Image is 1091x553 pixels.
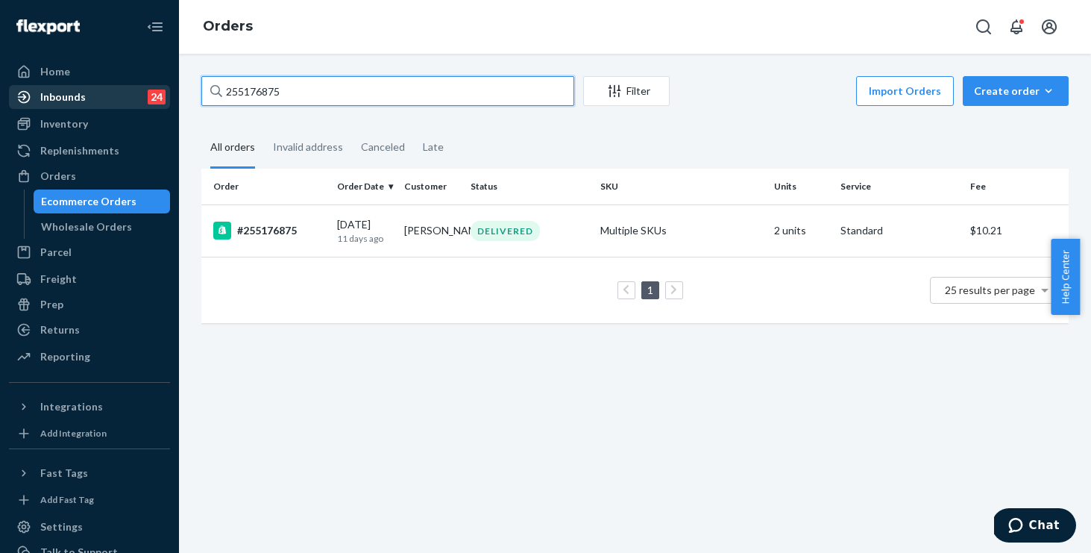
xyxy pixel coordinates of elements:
a: Replenishments [9,139,170,163]
button: Help Center [1051,239,1080,315]
button: Filter [583,76,670,106]
th: Status [465,169,594,204]
th: Fee [964,169,1069,204]
a: Inbounds24 [9,85,170,109]
div: Freight [40,272,77,287]
div: Reporting [40,349,90,364]
div: Customer [404,180,459,193]
div: Parcel [40,245,72,260]
div: Inbounds [40,90,86,104]
button: Open account menu [1034,12,1064,42]
a: Ecommerce Orders [34,190,171,213]
a: Add Integration [9,425,170,443]
a: Reporting [9,345,170,369]
div: Home [40,64,70,79]
span: 25 results per page [945,284,1035,296]
td: Multiple SKUs [594,204,768,257]
div: Wholesale Orders [41,219,132,234]
div: Canceled [361,128,405,166]
div: Orders [40,169,76,184]
div: All orders [210,128,255,169]
button: Integrations [9,395,170,419]
a: Parcel [9,240,170,264]
div: Late [423,128,444,166]
td: 2 units [768,204,834,257]
button: Open Search Box [969,12,999,42]
th: Order [201,169,331,204]
div: Create order [974,84,1057,99]
a: Orders [203,18,253,34]
div: DELIVERED [471,221,540,241]
a: Freight [9,267,170,291]
div: Settings [40,519,83,534]
ol: breadcrumbs [191,5,265,49]
p: Standard [840,223,958,238]
div: #255176875 [213,222,325,240]
div: Invalid address [273,128,343,166]
th: Order Date [331,169,397,204]
div: Replenishments [40,143,119,158]
td: $10.21 [964,204,1069,257]
div: Add Integration [40,427,107,440]
th: Service [834,169,964,204]
button: Create order [963,76,1069,106]
a: Wholesale Orders [34,215,171,239]
a: Page 1 is your current page [644,284,656,296]
button: Import Orders [856,76,954,106]
div: [DATE] [337,217,392,245]
div: Fast Tags [40,466,88,481]
div: Inventory [40,116,88,131]
button: Close Navigation [140,12,170,42]
button: Fast Tags [9,461,170,485]
a: Inventory [9,112,170,136]
a: Orders [9,164,170,188]
a: Add Fast Tag [9,491,170,509]
div: Returns [40,322,80,337]
div: Filter [584,84,669,99]
a: Settings [9,515,170,539]
div: Prep [40,297,63,312]
div: Integrations [40,399,103,414]
div: Add Fast Tag [40,493,94,506]
iframe: Opens a widget where you can chat to one of our agents [994,508,1076,546]
div: Ecommerce Orders [41,194,136,209]
th: SKU [594,169,768,204]
td: [PERSON_NAME] [398,204,465,257]
img: Flexport logo [16,19,80,34]
button: Open notifications [1002,12,1031,42]
input: Search orders [201,76,574,106]
a: Prep [9,293,170,316]
a: Returns [9,318,170,342]
div: 24 [148,90,166,104]
a: Home [9,60,170,84]
p: 11 days ago [337,232,392,245]
th: Units [768,169,834,204]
